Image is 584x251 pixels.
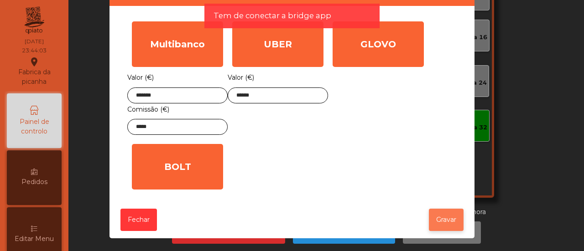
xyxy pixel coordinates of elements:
[333,21,424,67] div: GLOVO
[120,209,157,231] button: Fechar
[127,72,154,84] label: Valor (€)
[429,209,464,231] button: Gravar
[132,21,223,67] div: Multibanco
[228,72,254,84] label: Valor (€)
[132,144,223,190] div: BOLT
[232,21,323,67] div: UBER
[127,103,169,116] label: Comissão (€)
[214,10,331,21] span: Tem de conectar a bridge app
